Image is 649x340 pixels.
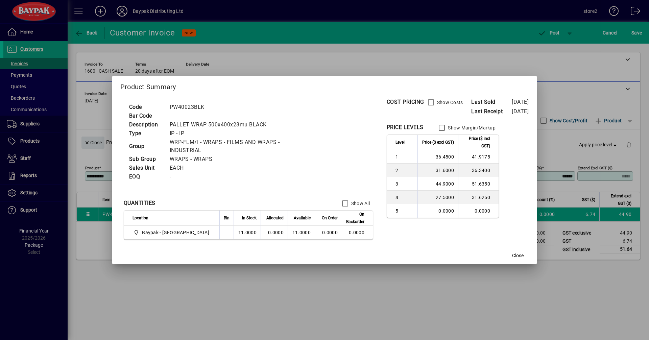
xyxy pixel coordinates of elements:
td: 41.9175 [458,150,499,164]
span: Last Sold [471,98,512,106]
span: Level [395,139,405,146]
td: EOQ [126,172,166,181]
td: 31.6000 [417,164,458,177]
label: Show Costs [436,99,463,106]
span: 1 [395,153,413,160]
td: - [166,172,289,181]
td: 11.0000 [234,226,261,239]
td: Bar Code [126,112,166,120]
span: 2 [395,167,413,174]
span: 3 [395,180,413,187]
td: 0.0000 [342,226,373,239]
td: 31.6250 [458,191,499,204]
td: 36.4500 [417,150,458,164]
td: WRP-FLM/I - WRAPS - FILMS AND WRAPS - INDUSTRIAL [166,138,289,155]
span: Bin [224,214,230,222]
span: Baypak - [GEOGRAPHIC_DATA] [142,229,209,236]
span: Price ($ excl GST) [422,139,454,146]
td: 27.5000 [417,191,458,204]
td: 51.6350 [458,177,499,191]
td: 0.0000 [417,204,458,218]
td: EACH [166,164,289,172]
div: PRICE LEVELS [387,123,424,131]
td: 36.3400 [458,164,499,177]
span: Available [294,214,311,222]
td: Sales Unit [126,164,166,172]
span: On Backorder [346,211,364,225]
span: [DATE] [512,108,529,115]
td: WRAPS - WRAPS [166,155,289,164]
span: Allocated [266,214,284,222]
td: Code [126,103,166,112]
button: Close [507,249,529,262]
td: Sub Group [126,155,166,164]
td: 44.9000 [417,177,458,191]
td: 0.0000 [458,204,499,218]
label: Show All [350,200,370,207]
span: 0.0000 [322,230,338,235]
span: Last Receipt [471,107,512,116]
span: Location [133,214,148,222]
td: PW40023BLK [166,103,289,112]
span: Price ($ incl GST) [462,135,490,150]
span: [DATE] [512,99,529,105]
span: 5 [395,208,413,214]
span: Baypak - Onekawa [133,228,212,237]
td: 0.0000 [261,226,288,239]
td: IP - IP [166,129,289,138]
td: Type [126,129,166,138]
span: In Stock [242,214,257,222]
div: COST PRICING [387,98,424,106]
td: Group [126,138,166,155]
td: Description [126,120,166,129]
h2: Product Summary [112,76,537,95]
div: QUANTITIES [124,199,155,207]
span: On Order [322,214,338,222]
td: 11.0000 [288,226,315,239]
td: PALLET WRAP 500x400x23mu BLACK [166,120,289,129]
span: 4 [395,194,413,201]
label: Show Margin/Markup [447,124,496,131]
span: Close [512,252,524,259]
